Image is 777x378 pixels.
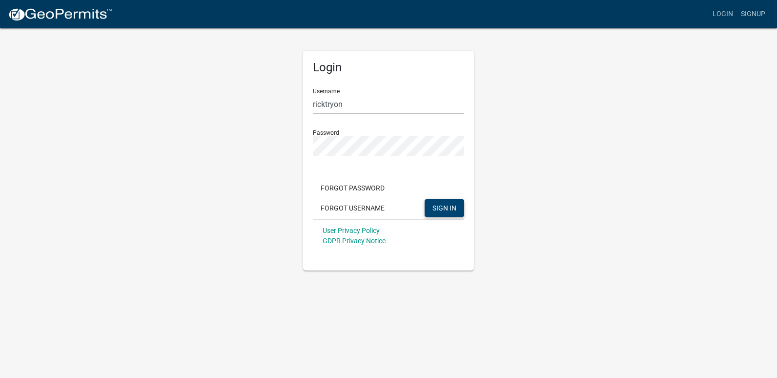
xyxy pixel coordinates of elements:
button: Forgot Password [313,179,392,197]
a: GDPR Privacy Notice [323,237,386,245]
a: Login [709,5,737,23]
span: SIGN IN [432,204,456,211]
button: Forgot Username [313,199,392,217]
h5: Login [313,61,464,75]
a: Signup [737,5,769,23]
button: SIGN IN [425,199,464,217]
a: User Privacy Policy [323,227,380,234]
